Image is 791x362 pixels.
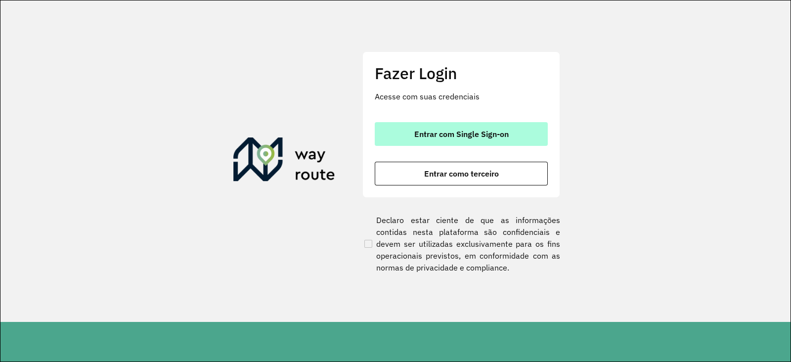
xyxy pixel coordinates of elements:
img: Roteirizador AmbevTech [233,137,335,185]
button: button [375,122,548,146]
span: Entrar com Single Sign-on [414,130,509,138]
button: button [375,162,548,185]
span: Entrar como terceiro [424,170,499,178]
h2: Fazer Login [375,64,548,83]
label: Declaro estar ciente de que as informações contidas nesta plataforma são confidenciais e devem se... [362,214,560,273]
p: Acesse com suas credenciais [375,90,548,102]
